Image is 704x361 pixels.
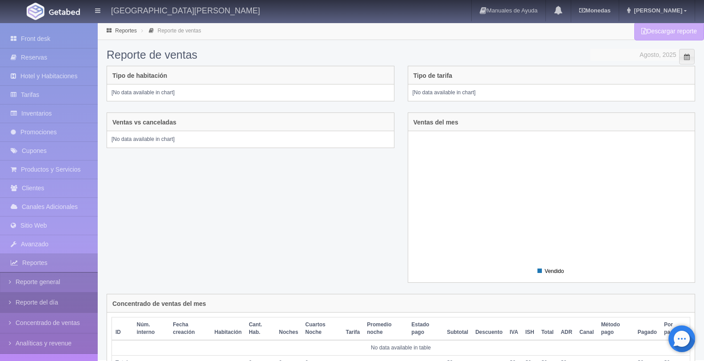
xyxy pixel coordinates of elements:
[49,8,80,15] img: Getabed
[472,317,506,340] th: Descuento
[408,317,443,340] th: Estado pago
[211,317,245,340] th: Habitación
[634,317,660,340] th: Pagado
[597,317,634,340] th: Método pago
[660,317,690,340] th: Por pagar
[634,22,704,40] a: Descargar reporte
[538,317,557,340] th: Total
[419,194,422,199] tspan: 0
[112,72,167,79] h4: Tipo de habitación
[576,317,597,340] th: Canal
[112,301,206,307] h4: Concentrado de ventas del mes
[522,317,538,340] th: ISH
[111,89,175,96] krwidget: [No data available in chart]
[275,317,302,340] th: Noches
[443,317,472,340] th: Subtotal
[413,89,476,96] krwidget: [No data available in chart]
[169,317,211,340] th: Fecha creación
[111,4,260,16] h4: [GEOGRAPHIC_DATA][PERSON_NAME]
[342,317,363,340] th: Tarifa
[158,28,201,34] a: Reporte de ventas
[414,119,458,126] h4: Ventas del mes
[115,28,137,34] a: Reportes
[112,119,176,126] h4: Ventas vs canceladas
[557,317,576,340] th: ADR
[506,317,522,340] th: IVA
[684,60,690,72] span: Seleccionar Mes
[112,317,133,340] th: ID
[679,49,695,64] span: Seleccionar Mes
[133,317,169,340] th: Núm. interno
[579,7,610,14] b: Monedas
[363,317,408,340] th: Promedio noche
[245,317,275,340] th: Cant. Hab.
[107,49,695,61] h2: Reporte de ventas
[27,3,44,20] img: Getabed
[111,136,175,142] krwidget: [No data available in chart]
[302,317,342,340] th: Cuartos Noche
[414,72,453,79] h4: Tipo de tarifa
[632,7,682,14] span: [PERSON_NAME]
[112,340,690,356] td: No data available in table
